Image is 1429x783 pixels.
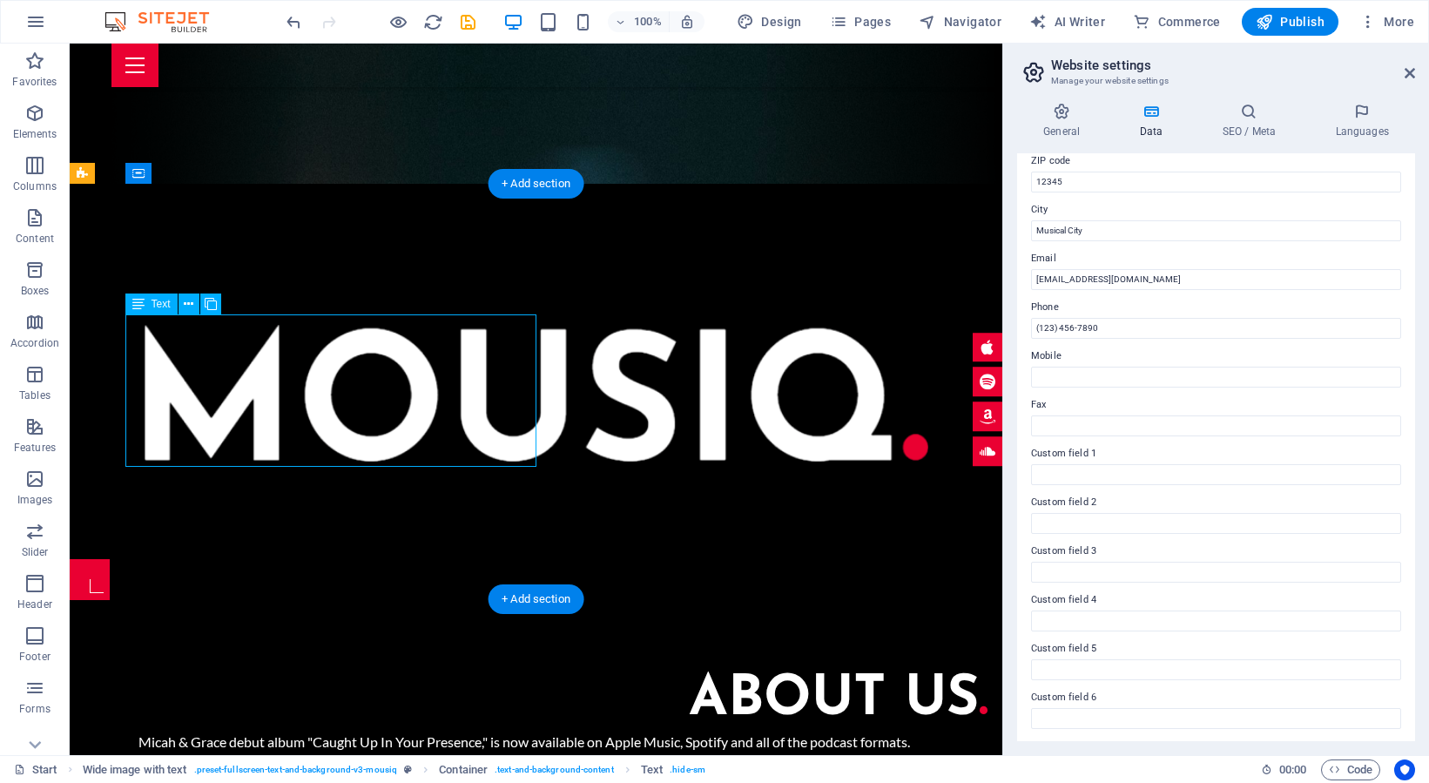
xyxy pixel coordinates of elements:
[1031,492,1401,513] label: Custom field 2
[83,759,705,780] nav: breadcrumb
[17,493,53,507] p: Images
[1051,73,1380,89] h3: Manage your website settings
[194,759,397,780] span: . preset-fullscreen-text-and-background-v3-mousiq
[14,759,57,780] a: Click to cancel selection. Double-click to open Pages
[1031,395,1401,415] label: Fax
[1031,443,1401,464] label: Custom field 1
[912,8,1008,36] button: Navigator
[919,13,1001,30] span: Navigator
[1291,763,1294,776] span: :
[823,8,898,36] button: Pages
[1196,103,1309,139] h4: SEO / Meta
[83,759,187,780] span: Click to select. Double-click to edit
[1029,13,1105,30] span: AI Writer
[1279,759,1306,780] span: 00 00
[679,14,695,30] i: On resize automatically adjust zoom level to fit chosen device.
[1031,248,1401,269] label: Email
[439,759,488,780] span: Click to select. Double-click to edit
[1242,8,1338,36] button: Publish
[458,12,478,32] i: Save (Ctrl+S)
[17,597,52,611] p: Header
[1031,590,1401,611] label: Custom field 4
[100,11,231,32] img: Editor Logo
[422,11,443,32] button: reload
[1261,759,1307,780] h6: Session time
[488,584,584,614] div: + Add section
[19,702,51,716] p: Forms
[1031,541,1401,562] label: Custom field 3
[641,759,663,780] span: Click to select. Double-click to edit
[1394,759,1415,780] button: Usercentrics
[21,284,50,298] p: Boxes
[284,12,304,32] i: Undo: Delete Text (Ctrl+Z)
[634,11,662,32] h6: 100%
[1017,103,1113,139] h4: General
[1329,759,1372,780] span: Code
[457,11,478,32] button: save
[1309,103,1415,139] h4: Languages
[1022,8,1112,36] button: AI Writer
[1051,57,1415,73] h2: Website settings
[1256,13,1325,30] span: Publish
[1359,13,1414,30] span: More
[730,8,809,36] div: Design (Ctrl+Alt+Y)
[16,232,54,246] p: Content
[14,441,56,455] p: Features
[1031,687,1401,708] label: Custom field 6
[1126,8,1228,36] button: Commerce
[1352,8,1421,36] button: More
[830,13,891,30] span: Pages
[488,169,584,199] div: + Add section
[388,11,408,32] button: Click here to leave preview mode and continue editing
[737,13,802,30] span: Design
[404,765,412,774] i: This element is a customizable preset
[12,75,57,89] p: Favorites
[19,650,51,664] p: Footer
[1321,759,1380,780] button: Code
[730,8,809,36] button: Design
[1031,638,1401,659] label: Custom field 5
[1133,13,1221,30] span: Commerce
[423,12,443,32] i: Reload page
[10,336,59,350] p: Accordion
[22,545,49,559] p: Slider
[495,759,614,780] span: . text-and-background-content
[1031,346,1401,367] label: Mobile
[670,759,705,780] span: . hide-sm
[1031,151,1401,172] label: ZIP code
[1113,103,1196,139] h4: Data
[1031,199,1401,220] label: City
[1031,297,1401,318] label: Phone
[608,11,670,32] button: 100%
[19,388,51,402] p: Tables
[283,11,304,32] button: undo
[13,179,57,193] p: Columns
[13,127,57,141] p: Elements
[152,299,171,309] span: Text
